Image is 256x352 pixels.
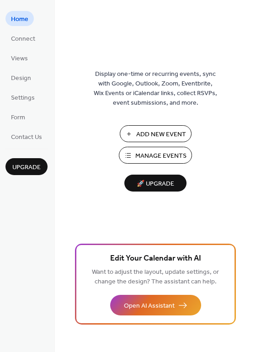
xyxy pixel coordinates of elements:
[110,252,201,265] span: Edit Your Calendar with AI
[11,133,42,142] span: Contact Us
[92,266,219,288] span: Want to adjust the layout, update settings, or change the design? The assistant can help.
[5,109,31,124] a: Form
[11,54,28,64] span: Views
[136,130,186,139] span: Add New Event
[124,175,187,192] button: 🚀 Upgrade
[135,151,187,161] span: Manage Events
[94,69,217,108] span: Display one-time or recurring events, sync with Google, Outlook, Zoom, Eventbrite, Wix Events or ...
[5,31,41,46] a: Connect
[11,15,28,24] span: Home
[5,90,40,105] a: Settings
[124,301,175,311] span: Open AI Assistant
[5,50,33,65] a: Views
[5,129,48,144] a: Contact Us
[5,158,48,175] button: Upgrade
[110,295,201,315] button: Open AI Assistant
[120,125,192,142] button: Add New Event
[11,113,25,123] span: Form
[5,70,37,85] a: Design
[119,147,192,164] button: Manage Events
[11,74,31,83] span: Design
[12,163,41,172] span: Upgrade
[11,34,35,44] span: Connect
[11,93,35,103] span: Settings
[5,11,34,26] a: Home
[130,178,181,190] span: 🚀 Upgrade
